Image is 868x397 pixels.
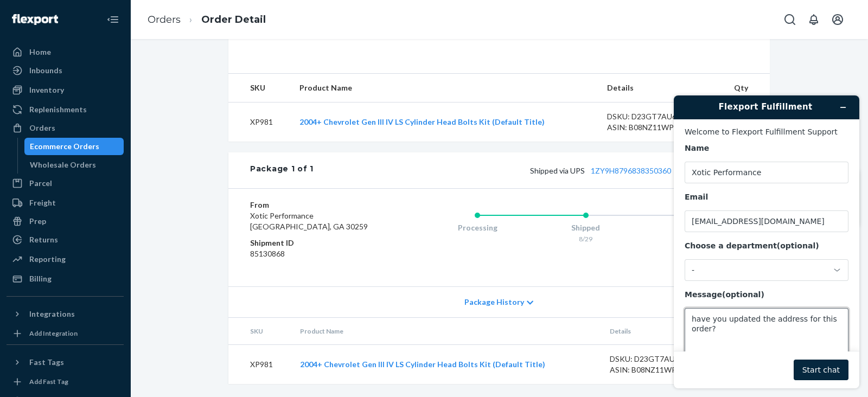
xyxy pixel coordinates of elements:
div: Package 1 of 1 [250,163,314,177]
a: Freight [7,194,124,212]
a: Inbounds [7,62,124,79]
ol: breadcrumbs [139,4,275,36]
a: Orders [7,119,124,137]
a: 2004+ Chevrolet Gen III IV LS Cylinder Head Bolts Kit (Default Title) [299,117,545,126]
a: Prep [7,213,124,230]
dt: Shipment ID [250,238,380,248]
a: Reporting [7,251,124,268]
th: Details [598,74,718,103]
div: Orders [29,123,55,133]
a: Returns [7,231,124,248]
th: Product Name [291,318,602,345]
div: 8/29 [532,234,640,244]
span: Shipped via UPS [530,166,690,175]
div: 1 SKU 1 Unit [314,163,748,177]
div: Home [29,47,51,57]
div: Replenishments [29,104,87,115]
div: Returns [29,234,58,245]
td: XP981 [228,103,291,142]
iframe: Find more information here [665,87,868,397]
dt: From [250,200,380,210]
div: Parcel [29,178,52,189]
a: Orders [148,14,181,25]
a: Replenishments [7,101,124,118]
div: DSKU: D23GT7AU6P5 [610,354,712,364]
th: Details [601,318,720,345]
img: Flexport logo [12,14,58,25]
th: Product Name [291,74,598,103]
div: DSKU: D23GT7AU6P5 [607,111,709,122]
a: Billing [7,270,124,287]
div: Delivered [640,222,748,233]
span: Xotic Performance [GEOGRAPHIC_DATA], GA 30259 [250,211,368,231]
div: Integrations [29,309,75,319]
a: Add Fast Tag [7,375,124,388]
div: Add Fast Tag [29,377,68,386]
a: 2004+ Chevrolet Gen III IV LS Cylinder Head Bolts Kit (Default Title) [300,360,545,369]
div: ASIN: B08NZ11WPY [610,364,712,375]
div: Fast Tags [29,357,64,368]
div: Billing [29,273,52,284]
a: Inventory [7,81,124,99]
th: SKU [228,74,291,103]
dd: 85130868 [250,248,380,259]
a: Wholesale Orders [24,156,124,174]
div: Add Integration [29,329,78,338]
div: Reporting [29,254,66,265]
th: Qty [718,74,770,103]
div: ASIN: B08NZ11WPY [607,122,709,133]
span: Chat [24,8,46,17]
div: Processing [423,222,532,233]
a: Ecommerce Orders [24,138,124,155]
a: Add Integration [7,327,124,340]
button: Open notifications [803,9,825,30]
div: Inventory [29,85,64,95]
a: 1ZY9H8796838350360 [591,166,671,175]
td: XP981 [228,345,291,385]
div: Freight [29,197,56,208]
span: Package History [464,297,524,308]
div: Ecommerce Orders [30,141,99,152]
a: Order Detail [201,14,266,25]
button: Integrations [7,305,124,323]
a: Home [7,43,124,61]
div: Shipped [532,222,640,233]
a: Parcel [7,175,124,192]
button: Fast Tags [7,354,124,371]
button: Open account menu [827,9,848,30]
div: Wholesale Orders [30,159,96,170]
th: SKU [228,318,291,345]
button: Close Navigation [102,9,124,30]
div: Inbounds [29,65,62,76]
button: Open Search Box [779,9,801,30]
div: Prep [29,216,46,227]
